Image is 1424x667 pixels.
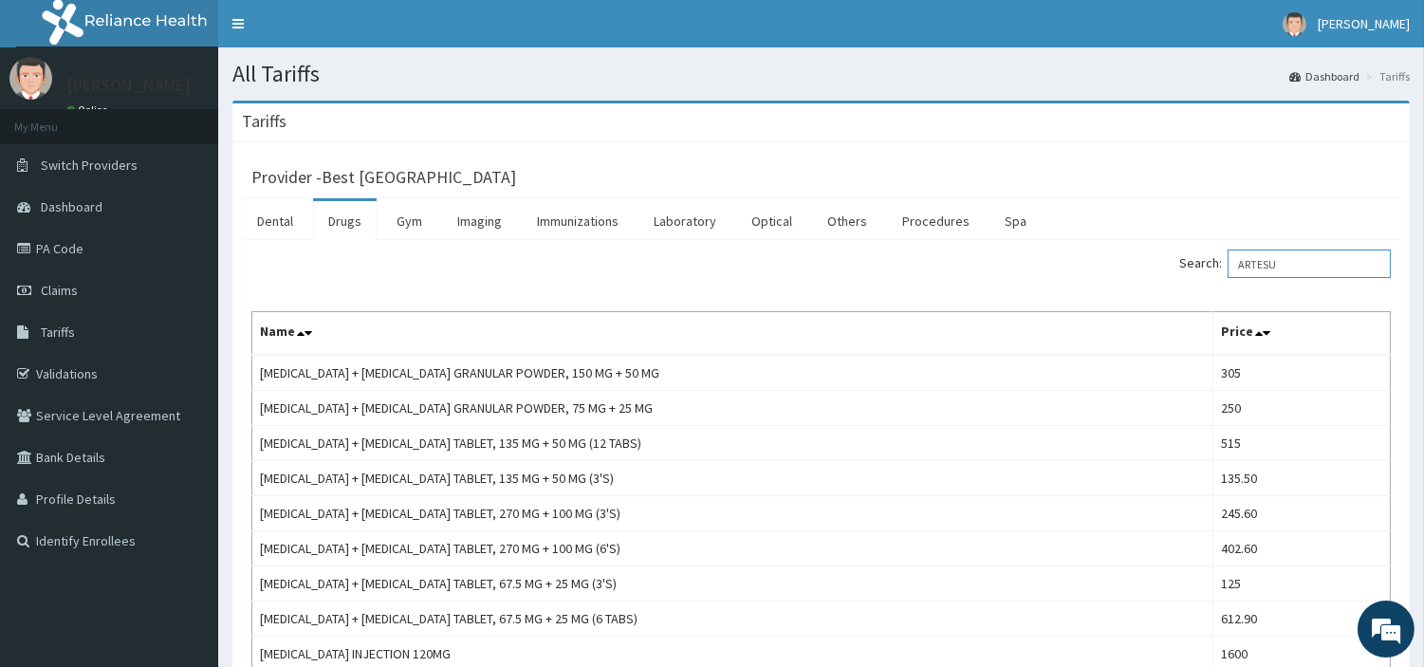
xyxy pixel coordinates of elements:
a: Optical [736,201,807,241]
a: Procedures [887,201,985,241]
a: Others [812,201,882,241]
td: [MEDICAL_DATA] + [MEDICAL_DATA] TABLET, 270 MG + 100 MG (3'S) [252,496,1213,531]
div: Chat with us now [99,106,319,131]
h3: Provider - Best [GEOGRAPHIC_DATA] [251,169,516,186]
td: 402.60 [1212,531,1390,566]
h1: All Tariffs [232,62,1410,86]
th: Name [252,312,1213,356]
td: [MEDICAL_DATA] + [MEDICAL_DATA] TABLET, 67.5 MG + 25 MG (6 TABS) [252,602,1213,637]
td: [MEDICAL_DATA] + [MEDICAL_DATA] TABLET, 270 MG + 100 MG (6'S) [252,531,1213,566]
span: We're online! [110,208,262,399]
td: 250 [1212,391,1390,426]
span: Tariffs [41,324,75,341]
h3: Tariffs [242,113,287,130]
a: Immunizations [522,201,634,241]
th: Price [1212,312,1390,356]
td: 135.50 [1212,461,1390,496]
p: [PERSON_NAME] [66,77,191,94]
a: Gym [381,201,437,241]
td: 515 [1212,426,1390,461]
a: Spa [989,201,1042,241]
label: Search: [1179,250,1391,278]
td: [MEDICAL_DATA] + [MEDICAL_DATA] TABLET, 135 MG + 50 MG (3'S) [252,461,1213,496]
a: Dental [242,201,308,241]
td: [MEDICAL_DATA] + [MEDICAL_DATA] TABLET, 135 MG + 50 MG (12 TABS) [252,426,1213,461]
img: User Image [1283,12,1306,36]
td: [MEDICAL_DATA] + [MEDICAL_DATA] TABLET, 67.5 MG + 25 MG (3'S) [252,566,1213,602]
a: Dashboard [1289,68,1359,84]
td: 612.90 [1212,602,1390,637]
span: Switch Providers [41,157,138,174]
a: Online [66,103,112,117]
input: Search: [1228,250,1391,278]
textarea: Type your message and hit 'Enter' [9,456,361,523]
div: Minimize live chat window [311,9,357,55]
li: Tariffs [1361,68,1410,84]
a: Laboratory [638,201,731,241]
a: Drugs [313,201,377,241]
td: [MEDICAL_DATA] + [MEDICAL_DATA] GRANULAR POWDER, 75 MG + 25 MG [252,391,1213,426]
td: [MEDICAL_DATA] + [MEDICAL_DATA] GRANULAR POWDER, 150 MG + 50 MG [252,355,1213,391]
td: 125 [1212,566,1390,602]
span: Dashboard [41,198,102,215]
span: Claims [41,282,78,299]
td: 305 [1212,355,1390,391]
a: Imaging [442,201,517,241]
span: [PERSON_NAME] [1318,15,1410,32]
img: User Image [9,57,52,100]
td: 245.60 [1212,496,1390,531]
img: d_794563401_company_1708531726252_794563401 [35,95,77,142]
